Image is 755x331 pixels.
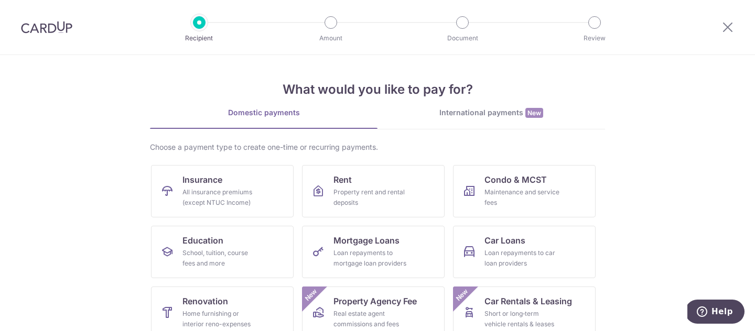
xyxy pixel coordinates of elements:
[484,234,525,247] span: Car Loans
[151,226,294,278] a: EducationSchool, tuition, course fees and more
[556,33,633,43] p: Review
[182,295,228,307] span: Renovation
[182,308,258,329] div: Home furnishing or interior reno-expenses
[525,108,543,118] span: New
[160,33,238,43] p: Recipient
[484,248,560,269] div: Loan repayments to car loan providers
[292,33,370,43] p: Amount
[182,234,223,247] span: Education
[453,165,596,217] a: Condo & MCSTMaintenance and service fees
[687,300,745,326] iframe: Opens a widget where you can find more information
[21,21,72,34] img: CardUp
[182,187,258,208] div: All insurance premiums (except NTUC Income)
[182,173,222,186] span: Insurance
[333,248,409,269] div: Loan repayments to mortgage loan providers
[333,187,409,208] div: Property rent and rental deposits
[333,295,417,307] span: Property Agency Fee
[333,173,352,186] span: Rent
[454,286,471,304] span: New
[484,295,572,307] span: Car Rentals & Leasing
[182,248,258,269] div: School, tuition, course fees and more
[151,165,294,217] a: InsuranceAll insurance premiums (except NTUC Income)
[453,226,596,278] a: Car LoansLoan repayments to car loan providers
[303,286,320,304] span: New
[150,80,605,99] h4: What would you like to pay for?
[150,142,605,152] div: Choose a payment type to create one-time or recurring payments.
[302,165,445,217] a: RentProperty rent and rental deposits
[333,234,400,247] span: Mortgage Loans
[302,226,445,278] a: Mortgage LoansLoan repayments to mortgage loan providers
[424,33,501,43] p: Document
[150,107,377,118] div: Domestic payments
[484,173,547,186] span: Condo & MCST
[377,107,605,118] div: International payments
[333,308,409,329] div: Real estate agent commissions and fees
[484,187,560,208] div: Maintenance and service fees
[484,308,560,329] div: Short or long‑term vehicle rentals & leases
